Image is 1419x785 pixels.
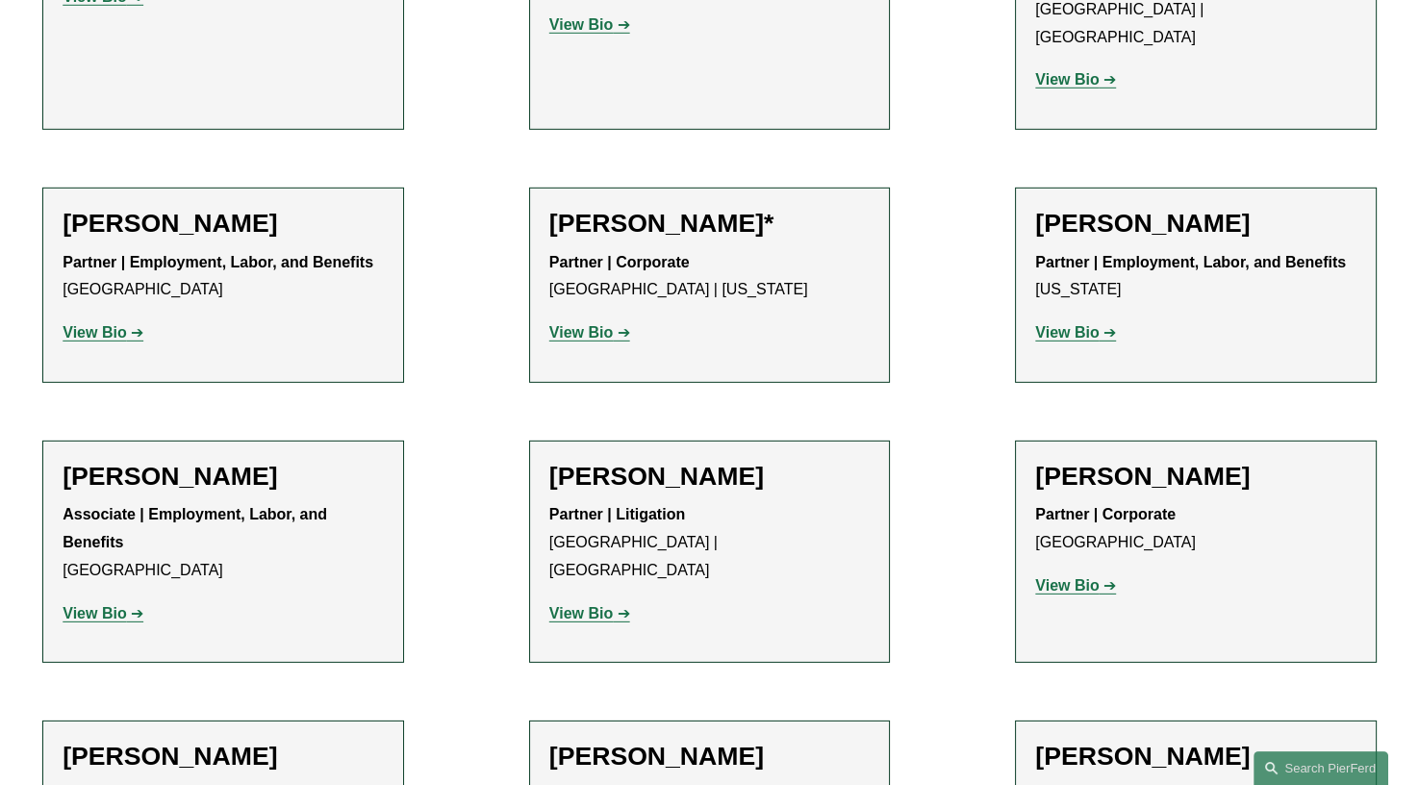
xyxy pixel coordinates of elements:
[63,741,384,772] h2: [PERSON_NAME]
[549,324,613,341] strong: View Bio
[1035,461,1356,492] h2: [PERSON_NAME]
[549,16,630,33] a: View Bio
[1035,577,1116,594] a: View Bio
[1035,324,1116,341] a: View Bio
[1035,254,1346,270] strong: Partner | Employment, Labor, and Benefits
[549,605,613,621] strong: View Bio
[1035,71,1116,88] a: View Bio
[1035,577,1099,594] strong: View Bio
[1254,751,1388,785] a: Search this site
[63,254,373,270] strong: Partner | Employment, Labor, and Benefits
[63,605,143,621] a: View Bio
[63,461,384,492] h2: [PERSON_NAME]
[63,249,384,305] p: [GEOGRAPHIC_DATA]
[1035,208,1356,239] h2: [PERSON_NAME]
[63,324,126,341] strong: View Bio
[1035,741,1356,772] h2: [PERSON_NAME]
[1035,506,1176,522] strong: Partner | Corporate
[549,506,685,522] strong: Partner | Litigation
[63,506,331,550] strong: Associate | Employment, Labor, and Benefits
[549,208,871,239] h2: [PERSON_NAME]*
[1035,71,1099,88] strong: View Bio
[549,324,630,341] a: View Bio
[63,605,126,621] strong: View Bio
[1035,324,1099,341] strong: View Bio
[549,249,871,305] p: [GEOGRAPHIC_DATA] | [US_STATE]
[63,324,143,341] a: View Bio
[63,501,384,584] p: [GEOGRAPHIC_DATA]
[63,208,384,239] h2: [PERSON_NAME]
[1035,501,1356,557] p: [GEOGRAPHIC_DATA]
[549,501,871,584] p: [GEOGRAPHIC_DATA] | [GEOGRAPHIC_DATA]
[549,461,871,492] h2: [PERSON_NAME]
[549,605,630,621] a: View Bio
[549,16,613,33] strong: View Bio
[549,741,871,772] h2: [PERSON_NAME]
[549,254,690,270] strong: Partner | Corporate
[1035,249,1356,305] p: [US_STATE]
